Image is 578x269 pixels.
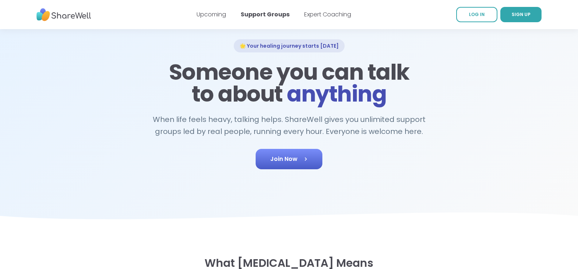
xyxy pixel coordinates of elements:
span: SIGN UP [512,11,531,17]
span: LOG IN [469,11,485,17]
img: ShareWell Nav Logo [36,5,91,25]
h1: Someone you can talk to about [167,61,412,105]
a: Support Groups [241,10,290,19]
a: LOG IN [456,7,497,22]
h2: When life feels heavy, talking helps. ShareWell gives you unlimited support groups led by real pe... [149,114,429,137]
a: SIGN UP [500,7,542,22]
div: 🌟 Your healing journey starts [DATE] [234,39,345,52]
span: anything [287,79,386,109]
a: Join Now [256,149,322,169]
a: Upcoming [197,10,226,19]
a: Expert Coaching [304,10,351,19]
span: Join Now [270,155,308,163]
